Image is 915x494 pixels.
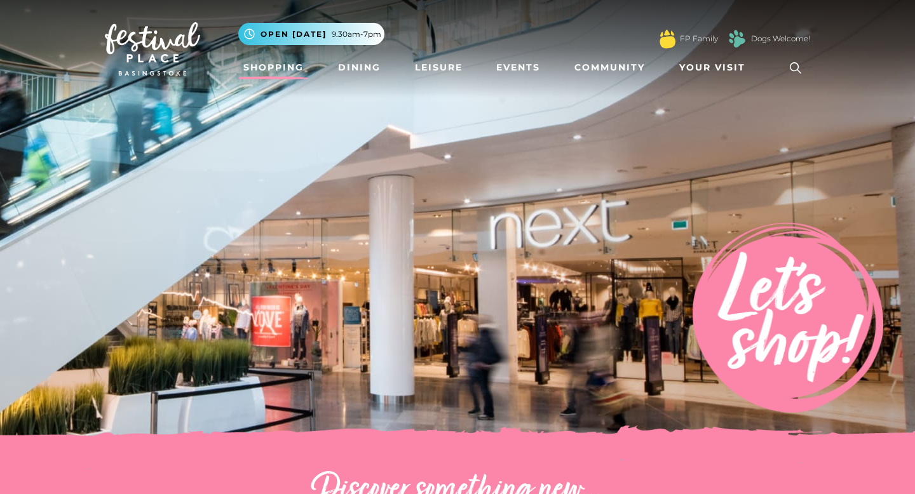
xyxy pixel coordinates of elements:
[261,29,327,40] span: Open [DATE]
[105,22,200,76] img: Festival Place Logo
[569,56,650,79] a: Community
[332,29,381,40] span: 9.30am-7pm
[333,56,386,79] a: Dining
[674,56,757,79] a: Your Visit
[238,23,384,45] button: Open [DATE] 9.30am-7pm
[680,33,718,44] a: FP Family
[238,56,309,79] a: Shopping
[491,56,545,79] a: Events
[410,56,468,79] a: Leisure
[751,33,810,44] a: Dogs Welcome!
[679,61,745,74] span: Your Visit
